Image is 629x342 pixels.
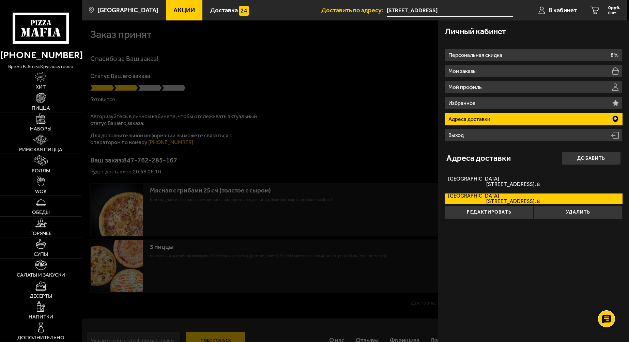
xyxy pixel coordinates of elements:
p: Выход [448,133,465,138]
p: Мои заказы [448,68,478,74]
span: [GEOGRAPHIC_DATA] [97,7,158,13]
button: Добавить [562,152,621,165]
span: 0 руб. [608,5,620,10]
span: Доставка [210,7,238,13]
span: Салаты и закуски [17,273,65,278]
span: Наборы [30,126,51,131]
span: 0 шт. [608,11,620,15]
span: Напитки [29,314,53,320]
label: [GEOGRAPHIC_DATA] [445,176,623,187]
h3: Личный кабинет [445,27,506,35]
span: Роллы [32,168,50,173]
span: Акции [173,7,195,13]
span: Горячее [30,231,51,236]
p: Персональная скидка [448,52,504,58]
label: [GEOGRAPHIC_DATA] [445,193,623,204]
span: [STREET_ADDRESS]. 8 [448,199,540,204]
p: 8% [611,52,618,58]
span: Супы [34,252,48,257]
button: Редактировать [445,206,534,219]
p: Адреса доставки [448,116,492,122]
span: [STREET_ADDRESS]. 8 [448,182,540,187]
span: Пицца [32,106,50,111]
span: Хит [36,84,46,90]
input: Ваш адрес доставки [387,4,512,17]
h3: Адреса доставки [446,154,511,162]
span: WOK [35,189,47,194]
button: Удалить [534,206,623,219]
span: Обеды [32,210,50,215]
p: Мой профиль [448,84,484,90]
span: Доставить по адресу: [321,7,387,13]
span: Дополнительно [17,335,64,340]
span: Римская пицца [19,147,62,152]
span: В кабинет [549,7,577,13]
img: 15daf4d41897b9f0e9f617042186c801.svg [239,6,249,16]
span: Десерты [30,294,52,299]
p: Избранное [448,100,477,106]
